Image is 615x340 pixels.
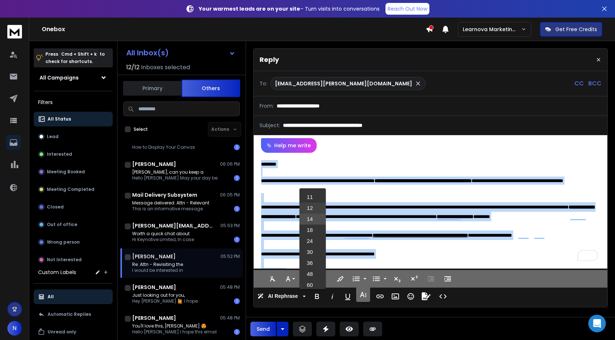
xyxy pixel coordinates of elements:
p: Wrong person [47,239,80,245]
p: 05:48 PM [220,315,240,321]
a: 14 [299,214,326,225]
p: Worth a quick chat about [132,231,194,237]
h1: [PERSON_NAME] [132,160,176,168]
button: All [34,289,113,304]
h1: All Inbox(s) [126,49,169,56]
button: Others [182,80,240,97]
button: Get Free Credits [540,22,602,37]
button: Unread only [34,325,113,339]
p: Hey [PERSON_NAME] 🙋 I hope [132,298,198,304]
div: 1 [234,175,240,181]
button: Out of office [34,217,113,232]
h3: Inboxes selected [141,63,190,72]
button: Increase Indent (⌘]) [441,271,455,286]
button: Interested [34,147,113,162]
p: Not Interested [47,257,82,263]
button: N [7,321,22,336]
p: CC [574,79,584,88]
p: Hello [PERSON_NAME] May your day be [132,175,217,181]
button: Primary [123,80,182,96]
p: All Status [48,116,71,122]
h3: Custom Labels [38,269,76,276]
p: Message delivered: Attn - Relevant [132,200,209,206]
button: Unordered List [369,271,383,286]
img: logo [7,25,22,38]
button: Clear Formatting [266,271,280,286]
p: To: [260,80,267,87]
button: Emoticons [404,289,418,304]
a: 48 [299,269,326,280]
h1: [PERSON_NAME][EMAIL_ADDRESS][DOMAIN_NAME] [132,222,213,229]
a: 12 [299,203,326,214]
button: AI Rephrase [256,289,307,304]
span: 12 / 12 [126,63,139,72]
p: Just looking out for you, [132,292,198,298]
button: Ordered List [362,271,368,286]
button: All Inbox(s) [120,45,241,60]
button: Insert Link (⌘K) [373,289,387,304]
p: Reach Out Now [388,5,427,12]
h3: Filters [34,97,113,107]
p: 06:05 PM [220,192,240,198]
div: 1 [234,237,240,243]
a: 30 [299,247,326,258]
p: You'll love this, [PERSON_NAME] 😍 [132,323,217,329]
a: 11 [299,192,326,203]
a: 60 [299,280,326,291]
p: Learnova Marketing Emails [463,26,521,33]
button: All Campaigns [34,70,113,85]
p: 05:48 PM [220,284,240,290]
h1: All Campaigns [40,74,79,81]
p: [PERSON_NAME], can you keep a [132,169,217,175]
a: Reach Out Now [385,3,429,15]
p: Press to check for shortcuts. [45,51,105,65]
h1: Onebox [42,25,426,34]
label: Select [134,126,148,132]
p: Reply [260,55,279,65]
h1: [PERSON_NAME] [132,284,176,291]
div: 1 [234,144,240,150]
button: Send [250,322,276,336]
p: All [48,294,54,300]
button: Signature [419,289,433,304]
p: 05:53 PM [220,223,240,229]
p: Meeting Booked [47,169,85,175]
p: From: [260,102,274,110]
button: Decrease Indent (⌘[) [424,271,438,286]
p: 05:52 PM [220,254,240,259]
button: Code View [436,289,450,304]
p: Interested [47,151,72,157]
span: AI Rephrase [266,293,299,299]
h1: Mail Delivery Subsystem [132,191,197,199]
p: Lead [47,134,59,140]
p: I would be interested in [132,267,183,273]
strong: Your warmest leads are on your site [199,5,300,12]
span: Cmd + Shift + k [60,50,98,58]
button: Subscript [390,271,404,286]
p: Subject: [260,122,280,129]
div: To enrich screen reader interactions, please activate Accessibility in Grammarly extension settings [254,153,605,269]
button: Closed [34,200,113,214]
div: 1 [234,329,240,335]
div: 1 [234,206,240,212]
p: How to Display Your Canvas [132,144,195,150]
button: Unordered List [382,271,388,286]
div: 1 [234,298,240,304]
button: Wrong person [34,235,113,250]
p: This is an informative message [132,206,209,212]
p: Re: Attn - Revisiting the [132,262,183,267]
p: BCC [588,79,601,88]
h1: [PERSON_NAME] [132,314,176,322]
p: Automatic Replies [48,311,91,317]
button: Superscript [407,271,421,286]
button: All Status [34,112,113,126]
p: Hi Keynotive Limited, In case [132,237,194,243]
button: Insert Image (⌘P) [388,289,402,304]
h1: [PERSON_NAME] [132,253,176,260]
button: Meeting Completed [34,182,113,197]
p: [EMAIL_ADDRESS][PERSON_NAME][DOMAIN_NAME] [275,80,412,87]
button: Not Interested [34,252,113,267]
a: 24 [299,236,326,247]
